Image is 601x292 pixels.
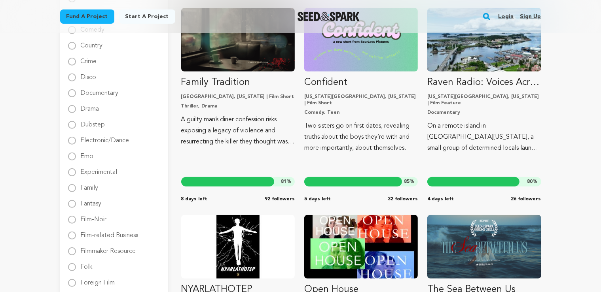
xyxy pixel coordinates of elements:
p: Family Tradition [181,76,295,89]
span: 80 [527,179,533,184]
p: [US_STATE][GEOGRAPHIC_DATA], [US_STATE] | Film Short [304,94,418,106]
span: 26 followers [511,196,541,202]
span: 85 [404,179,410,184]
span: 81 [281,179,286,184]
a: Login [498,10,514,23]
label: Fantasy [81,194,102,207]
label: Documentary [81,84,119,96]
p: A guilty man’s diner confession risks exposing a legacy of violence and resurrecting the killer t... [181,114,295,147]
label: Drama [81,100,99,112]
span: 5 days left [304,196,331,202]
p: Confident [304,76,418,89]
label: Experimental [81,163,118,175]
p: Comedy, Teen [304,109,418,116]
label: Foreign Film [81,273,115,286]
span: % [404,179,415,185]
span: % [527,179,538,185]
p: Documentary [427,109,541,116]
label: Country [81,36,103,49]
p: [GEOGRAPHIC_DATA], [US_STATE] | Film Short [181,94,295,100]
a: Fund a project [60,9,114,24]
a: Fund Family Tradition [181,8,295,147]
label: Disco [81,68,97,81]
a: Fund Raven Radio: Voices Across the Water [427,8,541,154]
span: 32 followers [388,196,418,202]
a: Start a project [119,9,175,24]
a: Fund Confident [304,8,418,154]
label: Family [81,179,99,191]
a: Sign up [520,10,541,23]
p: [US_STATE][GEOGRAPHIC_DATA], [US_STATE] | Film Feature [427,94,541,106]
label: Dubstep [81,115,105,128]
p: Two sisters go on first dates, revealing truths about the boys they’re with and more importantly,... [304,121,418,154]
label: Emo [81,147,94,160]
img: Seed&Spark Logo Dark Mode [298,12,360,21]
label: Folk [81,258,93,270]
p: Thriller, Drama [181,103,295,109]
a: Seed&Spark Homepage [298,12,360,21]
span: 8 days left [181,196,208,202]
p: On a remote island in [GEOGRAPHIC_DATA][US_STATE], a small group of determined locals launch a pu... [427,121,541,154]
label: Crime [81,52,97,65]
span: 4 days left [427,196,454,202]
label: Electronic/Dance [81,131,129,144]
span: % [281,179,292,185]
label: Film-Noir [81,210,107,223]
label: Film-related Business [81,226,138,239]
label: Filmmaker Resource [81,242,136,254]
span: 92 followers [265,196,295,202]
p: Raven Radio: Voices Across the Water [427,76,541,89]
